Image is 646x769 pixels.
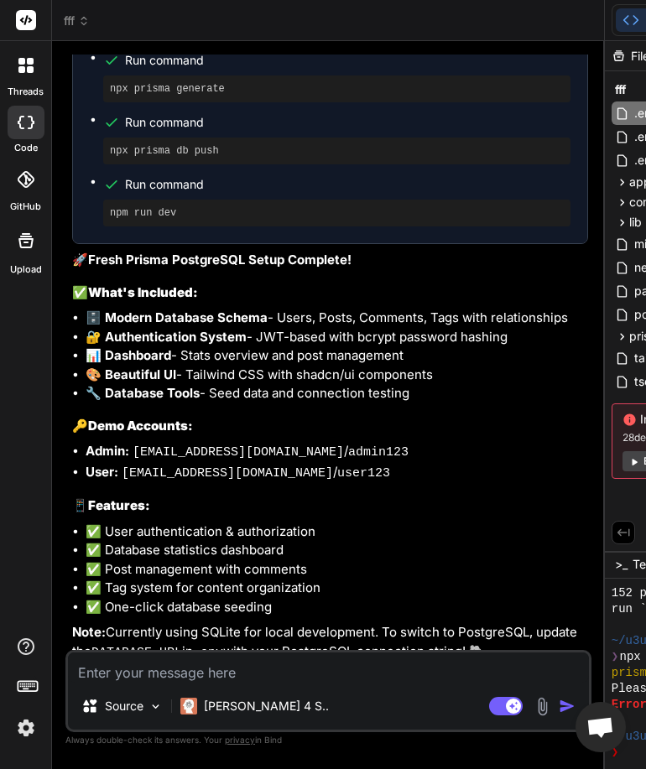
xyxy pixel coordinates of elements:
[86,598,588,617] li: ✅ One-click database seeding
[86,463,588,484] li: /
[86,347,171,363] strong: 📊 Dashboard
[86,328,588,347] li: - JWT-based with bcrypt password hashing
[225,735,255,745] span: privacy
[72,417,588,436] h3: 🔑
[88,252,352,268] strong: Fresh Prisma PostgreSQL Setup Complete!
[612,745,620,761] span: ❯
[615,81,626,98] span: fff
[64,13,90,29] span: fff
[10,262,42,277] label: Upload
[88,497,150,513] strong: Features:
[86,385,200,401] strong: 🔧 Database Tools
[72,283,588,303] h3: ✅
[86,329,247,345] strong: 🔐 Authentication System
[86,541,588,560] li: ✅ Database statistics dashboard
[86,560,588,579] li: ✅ Post management with comments
[88,284,198,300] strong: What's Included:
[86,309,588,328] li: - Users, Posts, Comments, Tags with relationships
[65,732,591,748] p: Always double-check its answers. Your in Bind
[86,464,118,480] strong: User:
[86,522,588,542] li: ✅ User authentication & authorization
[86,579,588,598] li: ✅ Tag system for content organization
[180,698,197,714] img: Claude 4 Sonnet
[615,556,628,573] span: >_
[122,466,333,481] code: [EMAIL_ADDRESS][DOMAIN_NAME]
[91,646,182,660] code: DATABASE_URL
[576,702,626,752] a: Open chat
[86,384,588,403] li: - Seed data and connection testing
[8,85,44,99] label: threads
[133,445,344,460] code: [EMAIL_ADDRESS][DOMAIN_NAME]
[125,52,570,69] span: Run command
[72,496,588,516] h3: 📱
[86,309,268,325] strong: 🗄️ Modern Database Schema
[110,206,564,220] pre: npm run dev
[193,646,223,660] code: .env
[105,698,143,714] p: Source
[10,200,41,214] label: GitHub
[86,346,588,366] li: - Stats overview and post management
[337,466,390,481] code: user123
[612,649,620,665] span: ❯
[86,366,176,382] strong: 🎨 Beautiful UI
[86,443,129,459] strong: Admin:
[88,418,193,434] strong: Demo Accounts:
[125,114,570,131] span: Run command
[72,623,588,662] p: Currently using SQLite for local development. To switch to PostgreSQL, update the in with your Po...
[348,445,409,460] code: admin123
[14,141,38,155] label: code
[72,624,106,640] strong: Note:
[110,82,564,96] pre: npx prisma generate
[125,176,570,193] span: Run command
[559,698,576,714] img: icon
[533,697,552,716] img: attachment
[86,366,588,385] li: - Tailwind CSS with shadcn/ui components
[12,714,40,742] img: settings
[110,144,564,158] pre: npx prisma db push
[86,442,588,463] li: /
[629,214,642,231] span: lib
[148,699,163,714] img: Pick Models
[204,698,329,714] p: [PERSON_NAME] 4 S..
[72,251,588,270] p: 🚀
